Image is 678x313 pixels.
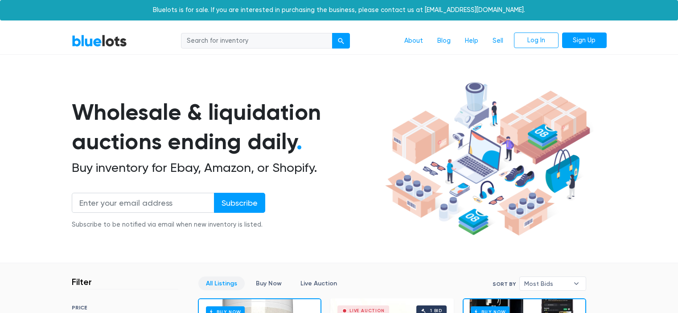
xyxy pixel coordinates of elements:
h6: PRICE [72,305,178,311]
a: Log In [514,33,559,49]
input: Enter your email address [72,193,214,213]
h3: Filter [72,276,92,287]
a: Buy Now [248,276,289,290]
a: Help [458,33,485,49]
a: About [397,33,430,49]
b: ▾ [567,277,586,290]
h2: Buy inventory for Ebay, Amazon, or Shopify. [72,160,382,175]
a: Sign Up [562,33,607,49]
a: Live Auction [293,276,345,290]
span: . [296,128,302,155]
input: Subscribe [214,193,265,213]
a: Blog [430,33,458,49]
img: hero-ee84e7d0318cb26816c560f6b4441b76977f77a177738b4e94f68c95b2b83dbb.png [382,78,593,240]
a: All Listings [198,276,245,290]
a: BlueLots [72,34,127,47]
span: Most Bids [524,277,569,290]
label: Sort By [493,280,516,288]
h1: Wholesale & liquidation auctions ending daily [72,98,382,157]
div: 1 bid [430,309,442,313]
input: Search for inventory [181,33,333,49]
div: Subscribe to be notified via email when new inventory is listed. [72,220,265,230]
div: Live Auction [349,309,385,313]
a: Sell [485,33,510,49]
